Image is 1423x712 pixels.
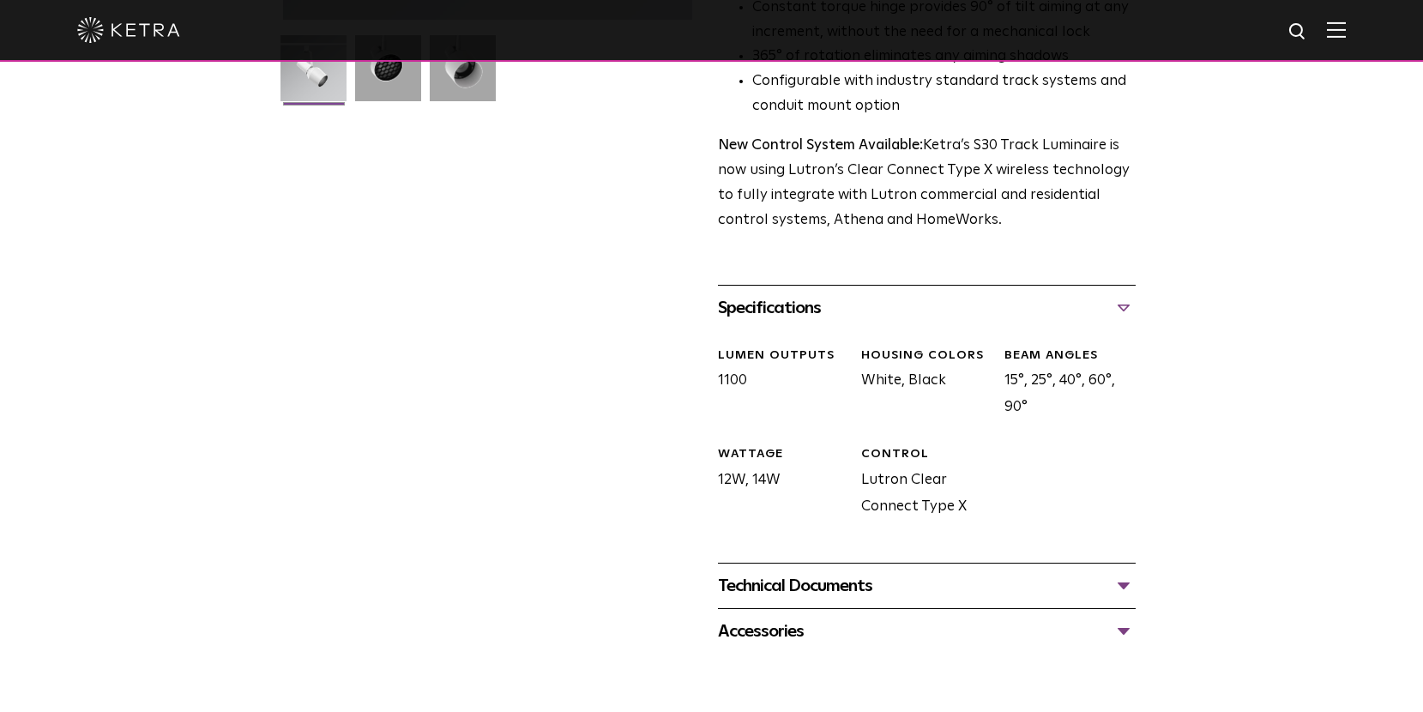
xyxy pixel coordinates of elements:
[848,446,992,520] div: Lutron Clear Connect Type X
[861,347,992,365] div: HOUSING COLORS
[992,347,1135,421] div: 15°, 25°, 40°, 60°, 90°
[355,35,421,114] img: 3b1b0dc7630e9da69e6b
[718,138,923,153] strong: New Control System Available:
[705,347,848,421] div: 1100
[718,347,848,365] div: LUMEN OUTPUTS
[752,69,1136,119] li: Configurable with industry standard track systems and conduit mount option
[848,347,992,421] div: White, Black
[1004,347,1135,365] div: BEAM ANGLES
[718,618,1136,645] div: Accessories
[430,35,496,114] img: 9e3d97bd0cf938513d6e
[1327,21,1346,38] img: Hamburger%20Nav.svg
[1287,21,1309,43] img: search icon
[718,446,848,463] div: WATTAGE
[861,446,992,463] div: CONTROL
[280,35,347,114] img: S30-Track-Luminaire-2021-Web-Square
[77,17,180,43] img: ketra-logo-2019-white
[718,134,1136,233] p: Ketra’s S30 Track Luminaire is now using Lutron’s Clear Connect Type X wireless technology to ful...
[718,572,1136,600] div: Technical Documents
[718,294,1136,322] div: Specifications
[705,446,848,520] div: 12W, 14W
